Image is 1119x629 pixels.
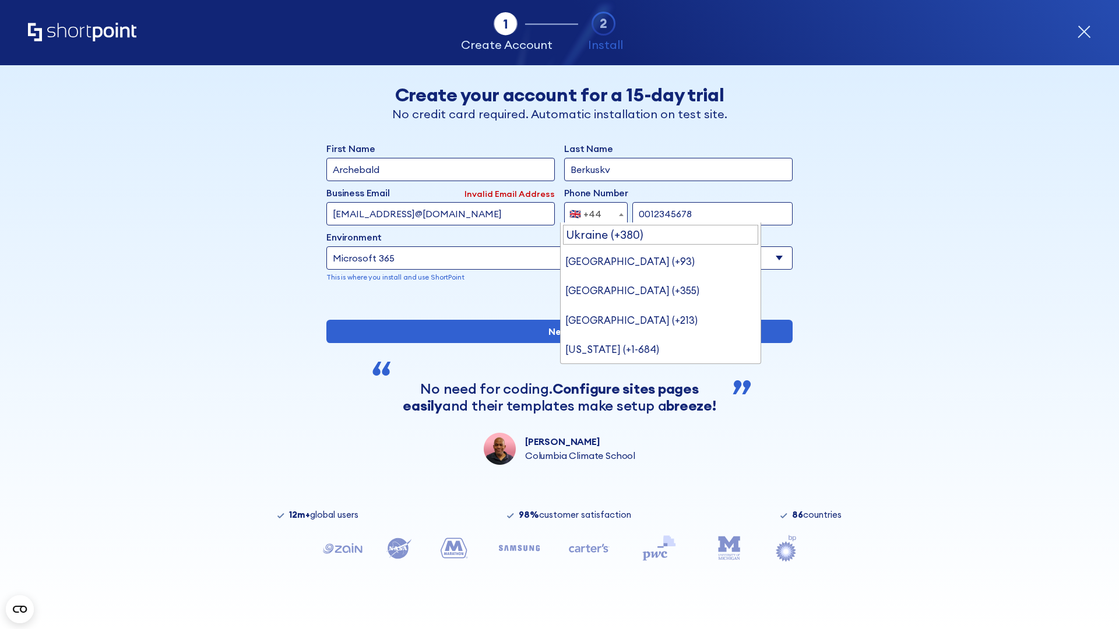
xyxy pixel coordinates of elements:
li: [GEOGRAPHIC_DATA] (+355) [561,276,761,305]
li: [GEOGRAPHIC_DATA] (+93) [561,247,761,276]
li: [GEOGRAPHIC_DATA] (+213) [561,306,761,335]
input: Search [563,225,759,245]
li: [US_STATE] (+1-684) [561,335,761,364]
button: Open CMP widget [6,595,34,623]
